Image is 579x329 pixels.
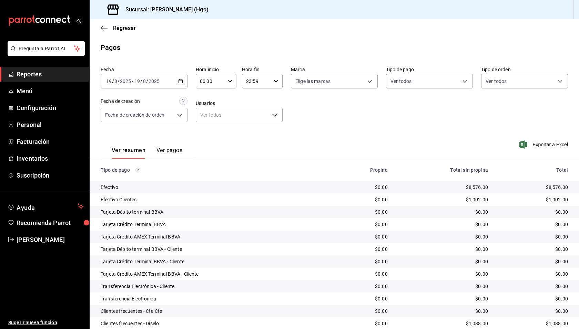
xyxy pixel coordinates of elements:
div: $1,038.00 [399,320,488,327]
label: Hora inicio [196,67,236,72]
div: $1,002.00 [499,196,568,203]
div: $1,002.00 [399,196,488,203]
button: Regresar [101,25,136,31]
div: $0.00 [340,258,388,265]
h3: Sucursal: [PERSON_NAME] (Hgo) [120,6,209,14]
span: Pregunta a Parrot AI [19,45,74,52]
span: Suscripción [17,171,84,180]
label: Marca [291,67,378,72]
div: $0.00 [340,221,388,228]
span: / [146,78,148,84]
div: $0.00 [340,233,388,240]
button: Ver resumen [112,147,145,159]
span: Facturación [17,137,84,146]
div: Tarjeta Débito terminal BBVA - Cliente [101,246,329,253]
div: $0.00 [399,221,488,228]
div: $0.00 [499,258,568,265]
div: $0.00 [340,270,388,277]
div: $0.00 [340,320,388,327]
div: $1,038.00 [499,320,568,327]
button: Pregunta a Parrot AI [8,41,85,56]
div: navigation tabs [112,147,182,159]
span: Elige las marcas [295,78,331,85]
button: Ver pagos [156,147,182,159]
div: $0.00 [399,308,488,315]
span: Inventarios [17,154,84,163]
div: Transferencia Electrónica [101,295,329,302]
label: Usuarios [196,101,283,106]
div: $8,576.00 [399,184,488,191]
div: $0.00 [399,258,488,265]
div: Fecha de creación [101,98,140,105]
span: Reportes [17,70,84,79]
label: Tipo de pago [386,67,473,72]
div: $0.00 [499,221,568,228]
input: ---- [148,78,160,84]
div: $0.00 [399,283,488,290]
div: $0.00 [340,246,388,253]
div: $0.00 [340,196,388,203]
div: Tarjeta Débito terminal BBVA [101,209,329,215]
div: Tarjeta Crédito AMEX Terminal BBVA [101,233,329,240]
div: $0.00 [399,246,488,253]
span: Ver todos [390,78,412,85]
div: Pagos [101,42,120,53]
span: Personal [17,120,84,129]
span: / [112,78,114,84]
div: Ver todos [196,108,283,122]
span: Recomienda Parrot [17,218,84,227]
div: $0.00 [499,209,568,215]
label: Fecha [101,67,187,72]
input: -- [143,78,146,84]
div: $0.00 [340,283,388,290]
span: / [140,78,142,84]
div: $0.00 [499,246,568,253]
button: Exportar a Excel [521,140,568,149]
span: - [132,78,133,84]
div: $0.00 [399,295,488,302]
div: Total sin propina [399,167,488,173]
div: Tarjeta Crédito Terminal BBVA [101,221,329,228]
span: [PERSON_NAME] [17,235,84,244]
div: $0.00 [399,270,488,277]
input: ---- [120,78,131,84]
div: Tarjeta Crédito AMEX Terminal BBVA - Cliente [101,270,329,277]
input: -- [114,78,118,84]
input: -- [106,78,112,84]
label: Hora fin [242,67,283,72]
div: $0.00 [399,233,488,240]
button: open_drawer_menu [76,18,81,23]
span: / [118,78,120,84]
div: $0.00 [340,184,388,191]
div: Efectivo Clientes [101,196,329,203]
div: $0.00 [499,233,568,240]
div: Tipo de pago [101,167,329,173]
div: Propina [340,167,388,173]
span: Fecha de creación de orden [105,112,164,118]
span: Menú [17,86,84,96]
div: $0.00 [340,308,388,315]
input: -- [134,78,140,84]
div: $0.00 [340,209,388,215]
div: $0.00 [499,295,568,302]
div: Clientes frecuentes - Cta Cte [101,308,329,315]
span: Ver todos [486,78,507,85]
label: Tipo de orden [481,67,568,72]
span: Sugerir nueva función [8,319,84,326]
div: Clientes frecuentes - Diselo [101,320,329,327]
div: Tarjeta Crédito Terminal BBVA - Cliente [101,258,329,265]
svg: Los pagos realizados con Pay y otras terminales son montos brutos. [135,168,140,172]
div: Efectivo [101,184,329,191]
div: $8,576.00 [499,184,568,191]
div: $0.00 [499,283,568,290]
div: $0.00 [499,308,568,315]
span: Regresar [113,25,136,31]
div: Transferencia Electrónica - Cliente [101,283,329,290]
span: Ayuda [17,202,75,211]
div: $0.00 [340,295,388,302]
div: $0.00 [499,270,568,277]
span: Configuración [17,103,84,113]
div: $0.00 [399,209,488,215]
a: Pregunta a Parrot AI [5,50,85,57]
